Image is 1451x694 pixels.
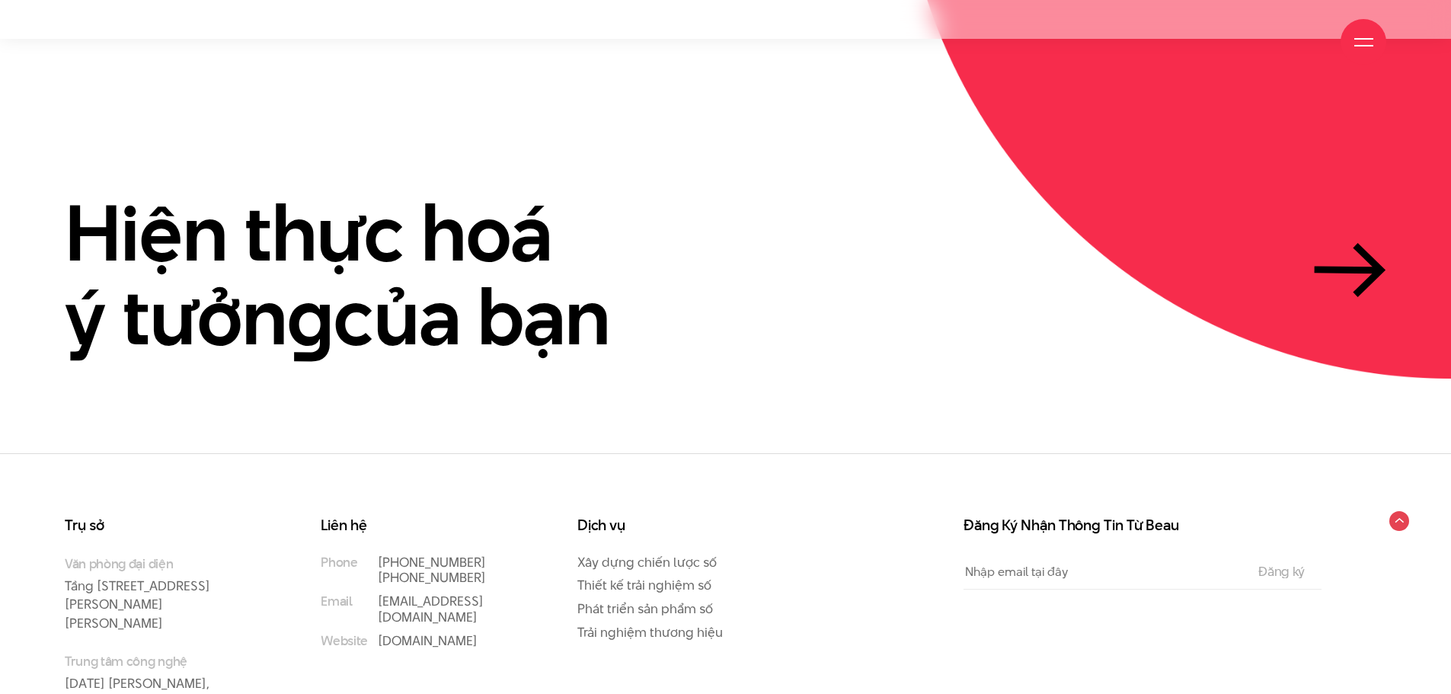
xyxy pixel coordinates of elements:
[378,632,478,650] a: [DOMAIN_NAME]
[65,191,1386,358] a: Hiện thực hoáý tưởngcủa bạn
[577,623,723,641] a: Trải nghiệm thương hiệu
[65,652,260,670] small: Trung tâm công nghệ
[577,600,713,618] a: Phát triển sản phẩm số
[378,553,486,571] a: [PHONE_NUMBER]
[378,592,484,626] a: [EMAIL_ADDRESS][DOMAIN_NAME]
[321,593,352,609] small: Email
[65,555,260,573] small: Văn phòng đại diện
[65,555,260,634] p: Tầng [STREET_ADDRESS][PERSON_NAME][PERSON_NAME]
[964,555,1242,589] input: Nhập email tại đây
[1254,564,1309,578] input: Đăng ký
[964,518,1322,533] h3: Đăng Ký Nhận Thông Tin Từ Beau
[378,568,486,587] a: [PHONE_NUMBER]
[321,633,368,649] small: Website
[577,518,772,533] h3: Dịch vụ
[321,518,516,533] h3: Liên hệ
[321,555,357,571] small: Phone
[65,191,610,358] h2: Hiện thực hoá ý tưởn của bạn
[577,576,711,594] a: Thiết kế trải nghiệm số
[287,262,334,371] en: g
[577,553,717,571] a: Xây dựng chiến lược số
[65,518,260,533] h3: Trụ sở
